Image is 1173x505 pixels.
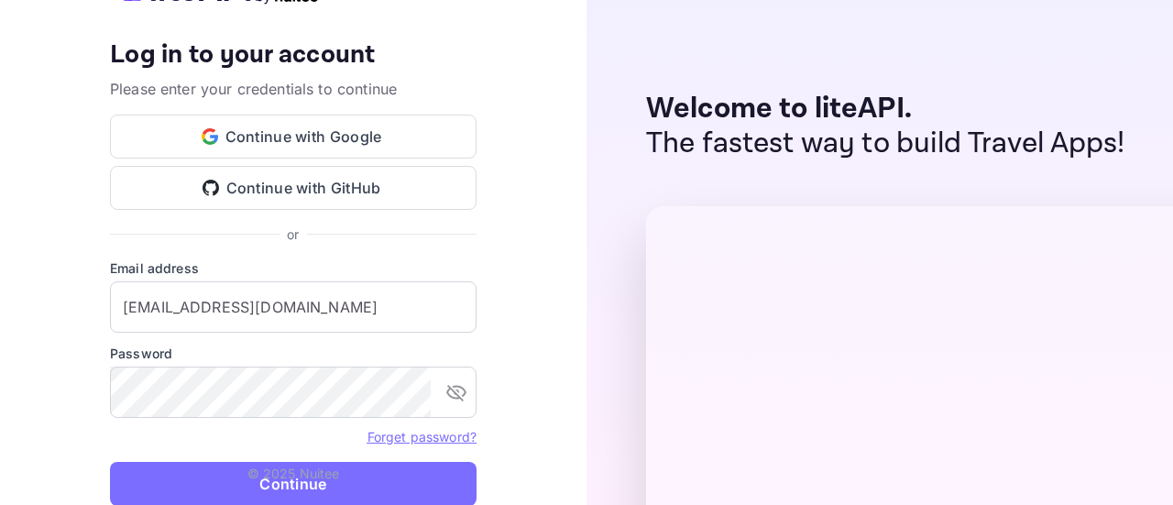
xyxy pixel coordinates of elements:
button: Continue with Google [110,115,477,159]
label: Password [110,344,477,363]
p: © 2025 Nuitee [247,464,340,483]
p: Please enter your credentials to continue [110,78,477,100]
input: Enter your email address [110,281,477,333]
h4: Log in to your account [110,39,477,71]
button: toggle password visibility [438,374,475,411]
a: Forget password? [367,427,477,445]
p: or [287,225,299,244]
a: Forget password? [367,429,477,445]
p: Welcome to liteAPI. [646,92,1125,126]
p: The fastest way to build Travel Apps! [646,126,1125,161]
button: Continue with GitHub [110,166,477,210]
label: Email address [110,258,477,278]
